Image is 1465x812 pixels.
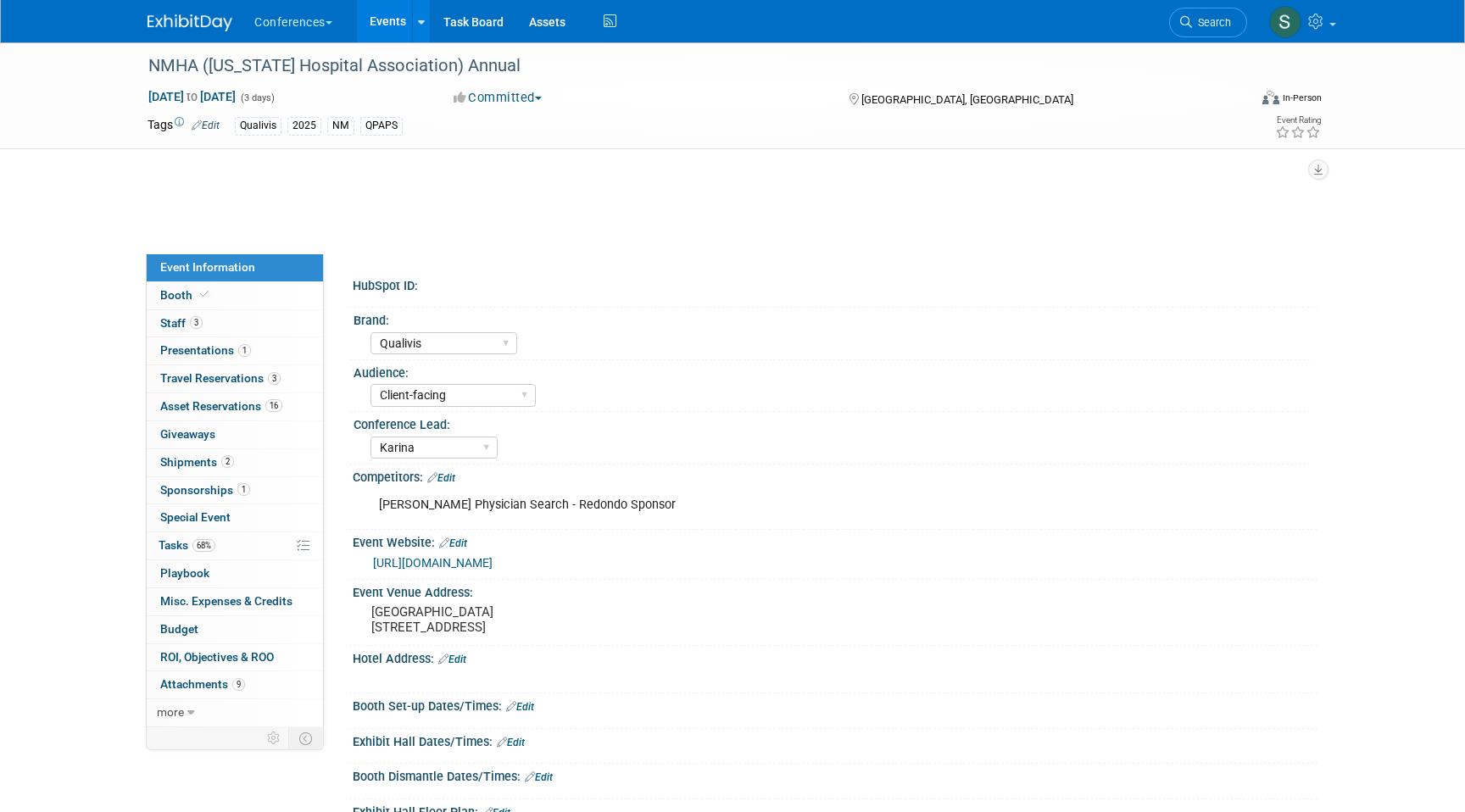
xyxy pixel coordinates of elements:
a: [URL][DOMAIN_NAME] [373,556,493,570]
div: Event Rating [1275,116,1321,125]
img: ExhibitDay [148,14,232,31]
a: Asset Reservations16 [147,393,323,420]
span: Budget [160,622,198,636]
pre: [GEOGRAPHIC_DATA] [STREET_ADDRESS] [371,604,736,635]
div: Event Venue Address: [353,580,1317,601]
span: Presentations [160,343,251,357]
span: [GEOGRAPHIC_DATA], [GEOGRAPHIC_DATA] [861,93,1073,106]
span: 9 [232,678,245,691]
span: Search [1192,16,1231,29]
div: Event Website: [353,530,1317,552]
a: Edit [439,537,467,549]
a: Giveaways [147,421,323,448]
span: 1 [237,483,250,496]
td: Personalize Event Tab Strip [259,727,289,749]
span: Event Information [160,260,255,274]
a: Sponsorships1 [147,477,323,504]
a: Budget [147,616,323,643]
a: Booth [147,282,323,309]
div: Exhibit Hall Dates/Times: [353,729,1317,751]
div: In-Person [1282,92,1322,104]
div: NM [327,117,354,135]
a: Edit [192,120,220,131]
span: ROI, Objectives & ROO [160,650,274,664]
span: Travel Reservations [160,371,281,385]
a: Staff3 [147,310,323,337]
div: Booth Set-up Dates/Times: [353,693,1317,715]
span: 16 [265,399,282,412]
span: Tasks [159,538,215,552]
span: to [184,90,200,103]
div: QPAPS [360,117,403,135]
a: more [147,699,323,726]
img: Sophie Buffo [1269,6,1301,38]
a: Edit [438,653,466,665]
span: Special Event [160,510,231,524]
a: Misc. Expenses & Credits [147,588,323,615]
div: 2025 [287,117,321,135]
a: Edit [525,771,553,783]
div: Hotel Address: [353,646,1317,668]
span: 3 [268,372,281,385]
div: [PERSON_NAME] Physician Search - Redondo Sponsor [367,488,1131,522]
div: Event Format [1147,88,1322,114]
a: Edit [506,701,534,713]
button: Committed [448,89,549,107]
span: Asset Reservations [160,399,282,413]
a: Attachments9 [147,671,323,698]
a: ROI, Objectives & ROO [147,644,323,671]
span: more [157,705,184,719]
div: Booth Dismantle Dates/Times: [353,764,1317,786]
div: Qualivis [235,117,281,135]
td: Toggle Event Tabs [289,727,324,749]
span: Sponsorships [160,483,250,497]
span: 3 [190,316,203,329]
a: Travel Reservations3 [147,365,323,392]
a: Edit [497,737,525,748]
div: Brand: [354,308,1310,329]
span: 68% [192,539,215,552]
div: NMHA ([US_STATE] Hospital Association) Annual [142,51,1222,81]
a: Tasks68% [147,532,323,559]
span: Giveaways [160,427,215,441]
a: Edit [427,472,455,484]
span: [DATE] [DATE] [148,89,237,104]
i: Booth reservation complete [200,290,209,299]
a: Event Information [147,254,323,281]
span: Playbook [160,566,209,580]
span: 1 [238,344,251,357]
span: 2 [221,455,234,468]
img: Format-Inperson.png [1262,91,1279,104]
div: Competitors: [353,464,1317,487]
a: Shipments2 [147,449,323,476]
a: Search [1169,8,1247,37]
div: Audience: [354,360,1310,381]
a: Playbook [147,560,323,587]
span: Staff [160,316,203,330]
span: Shipments [160,455,234,469]
a: Special Event [147,504,323,531]
td: Tags [148,116,220,136]
span: Misc. Expenses & Credits [160,594,292,608]
span: Booth [160,288,212,302]
div: Conference Lead: [354,412,1310,433]
div: HubSpot ID: [353,273,1317,294]
a: Presentations1 [147,337,323,364]
span: Attachments [160,677,245,691]
span: (3 days) [239,92,275,103]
